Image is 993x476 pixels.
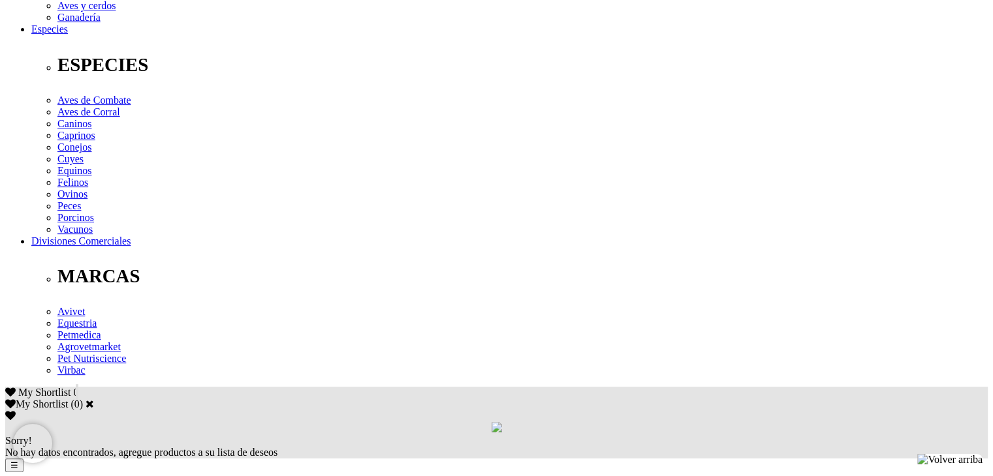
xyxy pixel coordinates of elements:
[57,224,93,235] a: Vacunos
[57,188,87,200] a: Ovinos
[57,141,91,153] a: Conejos
[5,398,68,409] label: My Shortlist
[57,265,988,287] p: MARCAS
[31,23,68,35] a: Especies
[57,341,121,352] a: Agrovetmarket
[5,458,24,472] button: ☰
[71,398,83,409] span: ( )
[57,212,94,223] a: Porcinos
[5,435,32,446] span: Sorry!
[57,329,101,340] a: Petmedica
[57,318,97,329] a: Equestria
[73,387,78,398] span: 0
[492,422,502,432] img: loading.gif
[13,424,52,463] iframe: Brevo live chat
[57,200,81,211] a: Peces
[18,387,71,398] span: My Shortlist
[57,153,84,164] a: Cuyes
[57,95,131,106] a: Aves de Combate
[57,364,86,376] a: Virbac
[917,454,983,466] img: Volver arriba
[57,165,91,176] a: Equinos
[57,177,88,188] a: Felinos
[86,398,94,409] a: Cerrar
[31,235,131,246] a: Divisiones Comerciales
[57,54,988,76] p: ESPECIES
[74,398,80,409] label: 0
[57,353,126,364] a: Pet Nutriscience
[5,435,988,458] div: No hay datos encontrados, agregue productos a su lista de deseos
[57,106,120,117] a: Aves de Corral
[57,12,101,23] a: Ganadería
[57,130,95,141] a: Caprinos
[57,118,91,129] a: Caninos
[57,306,85,317] a: Avivet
